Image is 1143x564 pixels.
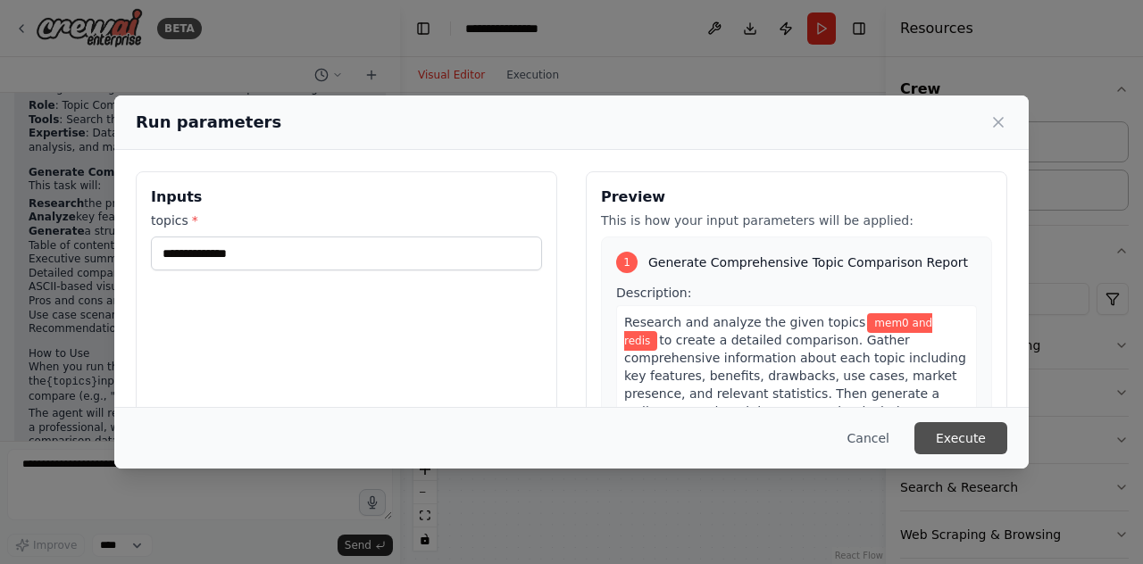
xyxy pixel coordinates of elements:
[616,252,638,273] div: 1
[601,187,992,208] h3: Preview
[616,286,691,300] span: Description:
[833,422,904,454] button: Cancel
[601,211,992,229] p: This is how your input parameters will be applied:
[624,315,865,329] span: Research and analyze the given topics
[151,211,542,229] label: topics
[136,110,281,135] h2: Run parameters
[624,313,932,351] span: Variable: topics
[914,422,1007,454] button: Execute
[151,187,542,208] h3: Inputs
[648,253,968,271] span: Generate Comprehensive Topic Comparison Report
